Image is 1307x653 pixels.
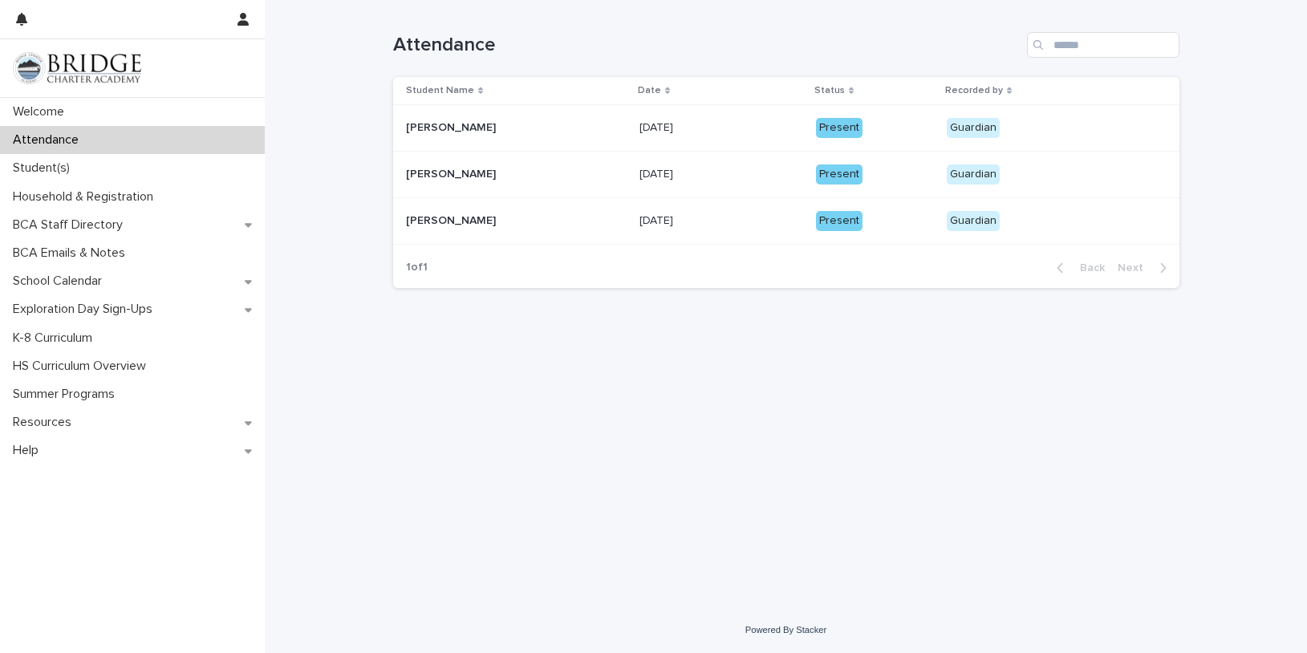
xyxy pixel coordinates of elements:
p: Exploration Day Sign-Ups [6,302,165,317]
p: Recorded by [945,82,1003,99]
div: Guardian [947,211,1000,231]
img: V1C1m3IdTEidaUdm9Hs0 [13,52,141,84]
p: [DATE] [639,211,676,228]
p: BCA Staff Directory [6,217,136,233]
p: Welcome [6,104,77,120]
h1: Attendance [393,34,1021,57]
p: Student Name [406,82,474,99]
a: Powered By Stacker [745,625,826,635]
p: Household & Registration [6,189,166,205]
div: Present [816,118,863,138]
p: Help [6,443,51,458]
p: Status [814,82,845,99]
p: [PERSON_NAME] [406,164,499,181]
p: [DATE] [639,164,676,181]
button: Back [1044,261,1111,275]
tr: [PERSON_NAME][PERSON_NAME] [DATE][DATE] PresentGuardian [393,105,1179,152]
div: Guardian [947,118,1000,138]
tr: [PERSON_NAME][PERSON_NAME] [DATE][DATE] PresentGuardian [393,197,1179,244]
input: Search [1027,32,1179,58]
p: School Calendar [6,274,115,289]
p: Date [638,82,661,99]
span: Next [1118,262,1153,274]
p: 1 of 1 [393,248,440,287]
div: Guardian [947,164,1000,185]
p: BCA Emails & Notes [6,245,138,261]
p: Student(s) [6,160,83,176]
p: Summer Programs [6,387,128,402]
p: [PERSON_NAME] [406,211,499,228]
div: Present [816,211,863,231]
p: Resources [6,415,84,430]
p: [DATE] [639,118,676,135]
p: K-8 Curriculum [6,331,105,346]
div: Present [816,164,863,185]
span: Back [1070,262,1105,274]
p: [PERSON_NAME] [406,118,499,135]
p: HS Curriculum Overview [6,359,159,374]
button: Next [1111,261,1179,275]
p: Attendance [6,132,91,148]
tr: [PERSON_NAME][PERSON_NAME] [DATE][DATE] PresentGuardian [393,152,1179,198]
